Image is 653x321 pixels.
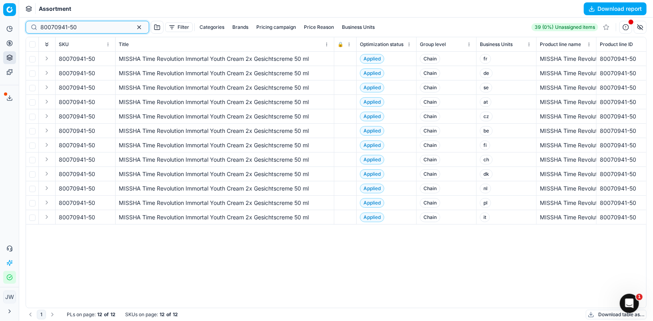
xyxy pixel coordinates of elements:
span: ch [480,155,493,165]
button: Expand [42,97,52,106]
span: 80070941-50 [59,69,95,77]
span: Chain [420,112,440,121]
div: 80070941-50 [600,213,653,221]
button: Filter [165,22,193,32]
div: 80070941-50 [600,141,653,149]
strong: 12 [173,311,178,318]
input: Search by SKU or title [40,23,128,31]
span: 80070941-50 [59,55,95,63]
div: MISSHA Time Revolution Immortal Youth Cream 2x Gesichtscreme 50 ml [540,112,593,120]
div: 80070941-50 [600,199,653,207]
span: Chain [420,68,440,78]
span: Business Units [480,41,513,48]
span: Chain [420,198,440,208]
span: Chain [420,83,440,92]
span: Applied [360,140,384,150]
button: Expand [42,140,52,150]
button: Brands [229,22,252,32]
div: 80070941-50 [600,185,653,193]
span: Applied [360,97,384,107]
span: SKUs on page : [125,311,158,318]
strong: of [166,311,171,318]
span: pl [480,198,491,208]
div: MISSHA Time Revolution Immortal Youth Cream 2x Gesichtscreme 50 ml [119,69,331,77]
span: Assortment [39,5,71,13]
strong: of [104,311,109,318]
span: Applied [360,126,384,136]
iframe: Intercom live chat [620,294,639,313]
button: Expand [42,183,52,193]
span: SKU [59,41,69,48]
span: Group level [420,41,446,48]
div: MISSHA Time Revolution Immortal Youth Cream 2x Gesichtscreme 50 ml [540,98,593,106]
div: MISSHA Time Revolution Immortal Youth Cream 2x Gesichtscreme 50 ml [540,199,593,207]
span: Chain [420,155,440,165]
button: Expand [42,82,52,92]
nav: pagination [26,310,57,319]
span: de [480,68,493,78]
strong: 12 [97,311,102,318]
span: 🔒 [337,41,343,48]
button: Go to previous page [26,310,35,319]
button: JW [3,291,16,303]
div: MISSHA Time Revolution Immortal Youth Cream 2x Gesichtscreme 50 ml [540,55,593,63]
span: cz [480,112,493,121]
span: 80070941-50 [59,112,95,120]
div: MISSHA Time Revolution Immortal Youth Cream 2x Gesichtscreme 50 ml [119,185,331,193]
div: MISSHA Time Revolution Immortal Youth Cream 2x Gesichtscreme 50 ml [540,141,593,149]
span: fr [480,54,491,64]
div: MISSHA Time Revolution Immortal Youth Cream 2x Gesichtscreme 50 ml [540,84,593,92]
button: Expand [42,169,52,179]
span: be [480,126,493,136]
div: MISSHA Time Revolution Immortal Youth Cream 2x Gesichtscreme 50 ml [119,55,331,63]
button: Expand [42,126,52,135]
div: MISSHA Time Revolution Immortal Youth Cream 2x Gesichtscreme 50 ml [119,213,331,221]
span: 80070941-50 [59,127,95,135]
button: 1 [37,310,46,319]
div: MISSHA Time Revolution Immortal Youth Cream 2x Gesichtscreme 50 ml [119,127,331,135]
span: Applied [360,155,384,165]
span: Applied [360,68,384,78]
span: at [480,97,491,107]
span: 80070941-50 [59,170,95,178]
div: 80070941-50 [600,112,653,120]
span: Chain [420,169,440,179]
span: Chain [420,140,440,150]
span: se [480,83,492,92]
span: Applied [360,54,384,64]
div: 80070941-50 [600,170,653,178]
button: Go to next page [48,310,57,319]
span: 80070941-50 [59,199,95,207]
span: Applied [360,184,384,193]
span: 80070941-50 [59,98,95,106]
span: 1 [636,294,643,300]
div: 80070941-50 [600,84,653,92]
span: Title [119,41,129,48]
div: MISSHA Time Revolution Immortal Youth Cream 2x Gesichtscreme 50 ml [119,141,331,149]
span: Applied [360,213,384,222]
span: Applied [360,112,384,121]
div: 80070941-50 [600,55,653,63]
a: 39 (0%)Unassigned items [531,23,598,31]
span: Unassigned items [555,24,595,30]
button: Categories [196,22,228,32]
span: Applied [360,169,384,179]
button: Pricing campaign [253,22,299,32]
button: Expand [42,198,52,207]
div: 80070941-50 [600,156,653,164]
div: MISSHA Time Revolution Immortal Youth Cream 2x Gesichtscreme 50 ml [540,156,593,164]
div: MISSHA Time Revolution Immortal Youth Cream 2x Gesichtscreme 50 ml [540,69,593,77]
span: Optimization status [360,41,403,48]
span: Chain [420,184,440,193]
button: Download table as... [586,310,647,319]
span: PLs on page : [67,311,96,318]
span: nl [480,184,491,193]
button: Expand [42,111,52,121]
strong: 12 [110,311,116,318]
span: 80070941-50 [59,141,95,149]
strong: 12 [160,311,165,318]
div: MISSHA Time Revolution Immortal Youth Cream 2x Gesichtscreme 50 ml [119,170,331,178]
span: Chain [420,126,440,136]
nav: breadcrumb [39,5,71,13]
div: 80070941-50 [600,69,653,77]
